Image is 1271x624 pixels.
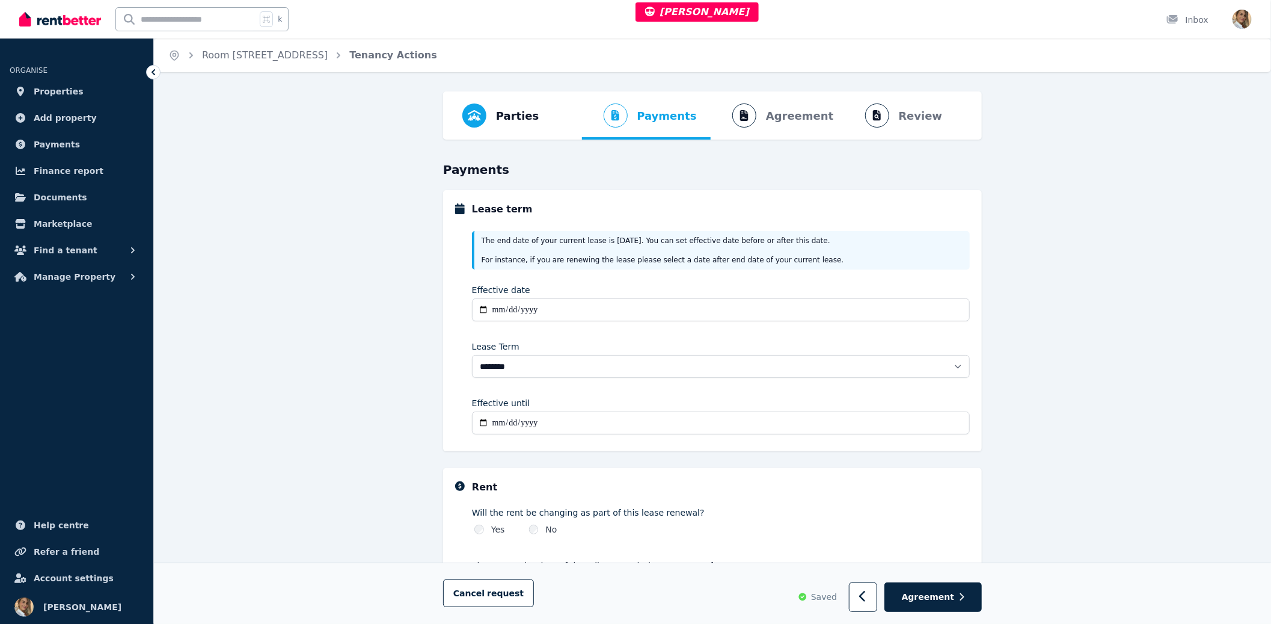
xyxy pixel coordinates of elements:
[34,111,97,125] span: Add property
[646,561,716,570] strong: $220 per week
[491,524,505,536] label: Yes
[34,164,103,178] span: Finance report
[10,159,144,183] a: Finance report
[10,79,144,103] a: Properties
[349,49,437,61] a: Tenancy Actions
[10,513,144,537] a: Help centre
[472,507,970,519] label: Will the rent be changing as part of this lease renewal?
[34,545,99,559] span: Refer a friend
[10,106,144,130] a: Add property
[202,49,328,61] a: Room [STREET_ADDRESS]
[10,185,144,209] a: Documents
[34,137,80,152] span: Payments
[811,592,837,604] span: Saved
[884,583,982,613] button: Agreement
[472,202,533,217] h5: Lease term
[34,571,114,585] span: Account settings
[34,190,87,205] span: Documents
[14,598,34,617] img: Jodie Cartmer
[10,66,47,75] span: ORGANISE
[472,397,530,409] label: Effective until
[34,243,97,258] span: Find a tenant
[453,589,524,599] span: Cancel
[154,39,452,72] nav: Breadcrumb
[10,265,144,289] button: Manage Property
[278,14,282,24] span: k
[34,270,115,284] span: Manage Property
[637,108,697,125] span: Payments
[34,84,84,99] span: Properties
[34,518,89,533] span: Help centre
[645,6,749,17] span: [PERSON_NAME]
[472,480,497,495] h5: Rent
[472,284,530,296] label: Effective date
[487,588,524,600] span: request
[582,91,706,140] button: Payments
[472,231,970,270] div: The end date of your current lease is [DATE] . You can set effective date before or after this da...
[1233,10,1252,29] img: Jodie Cartmer
[443,91,982,140] nav: Progress
[453,91,548,140] button: Parties
[1166,14,1208,26] div: Inbox
[10,132,144,156] a: Payments
[34,217,92,231] span: Marketplace
[19,10,101,28] img: RentBetter
[10,238,144,262] button: Find a tenant
[43,600,121,614] span: [PERSON_NAME]
[443,580,534,608] button: Cancelrequest
[10,212,144,236] a: Marketplace
[545,524,557,536] label: No
[10,566,144,590] a: Account settings
[472,560,970,572] p: The rent at the time of the adjustment is
[902,592,955,604] span: Agreement
[472,341,519,353] label: Lease Term
[443,161,982,178] h3: Payments
[10,540,144,564] a: Refer a friend
[496,108,539,125] span: Parties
